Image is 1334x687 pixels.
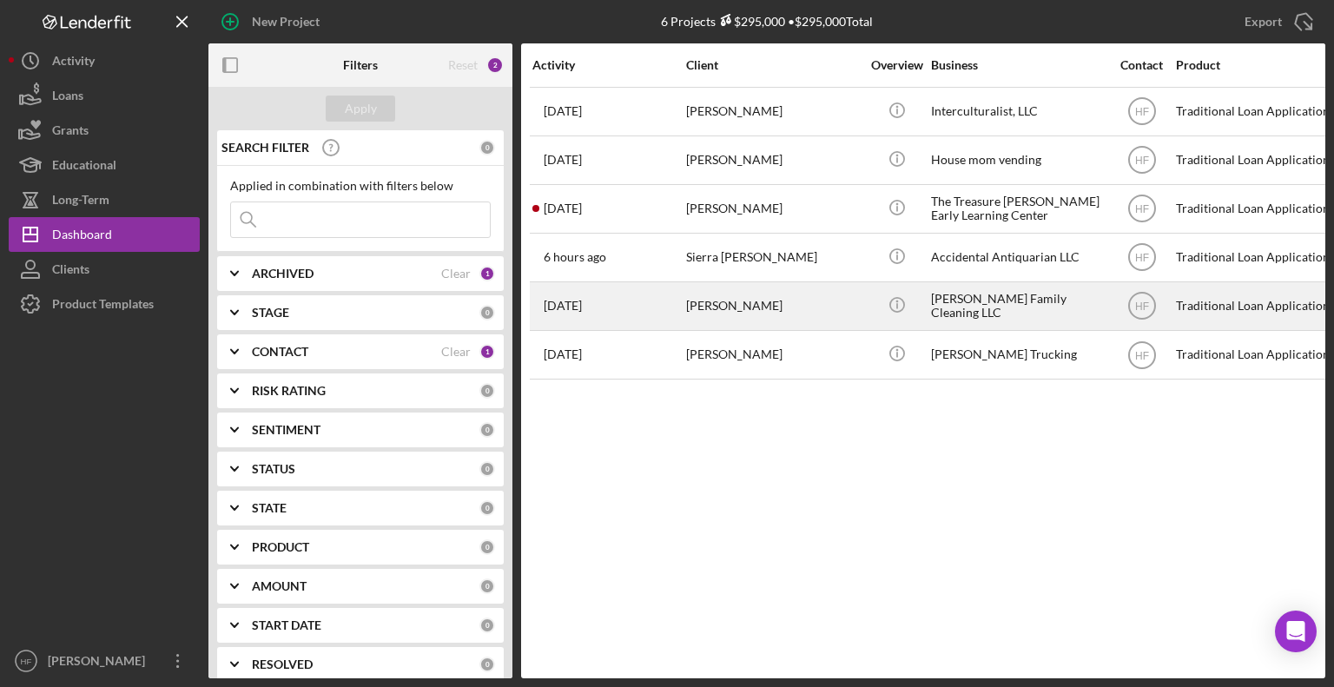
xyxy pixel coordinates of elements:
[544,347,582,361] time: 2025-07-17 19:59
[208,4,337,39] button: New Project
[52,78,83,117] div: Loans
[52,43,95,83] div: Activity
[43,644,156,683] div: [PERSON_NAME]
[441,267,471,281] div: Clear
[931,186,1105,232] div: The Treasure [PERSON_NAME] Early Learning Center
[479,383,495,399] div: 0
[9,113,200,148] button: Grants
[661,14,873,29] div: 6 Projects • $295,000 Total
[479,500,495,516] div: 0
[1135,252,1149,264] text: HF
[686,58,860,72] div: Client
[252,306,289,320] b: STAGE
[686,137,860,183] div: [PERSON_NAME]
[544,299,582,313] time: 2025-09-12 18:30
[479,461,495,477] div: 0
[9,148,200,182] button: Educational
[52,252,89,291] div: Clients
[544,104,582,118] time: 2025-10-06 19:03
[686,332,860,378] div: [PERSON_NAME]
[479,539,495,555] div: 0
[716,14,785,29] div: $295,000
[479,266,495,281] div: 1
[479,140,495,155] div: 0
[343,58,378,72] b: Filters
[686,186,860,232] div: [PERSON_NAME]
[686,89,860,135] div: [PERSON_NAME]
[441,345,471,359] div: Clear
[252,540,309,554] b: PRODUCT
[931,332,1105,378] div: [PERSON_NAME] Trucking
[252,462,295,476] b: STATUS
[52,287,154,326] div: Product Templates
[252,4,320,39] div: New Project
[544,153,582,167] time: 2025-09-11 22:37
[9,43,200,78] button: Activity
[252,345,308,359] b: CONTACT
[52,148,116,187] div: Educational
[1135,301,1149,313] text: HF
[1275,611,1317,652] div: Open Intercom Messenger
[479,422,495,438] div: 0
[21,657,32,666] text: HF
[448,58,478,72] div: Reset
[9,78,200,113] button: Loans
[252,423,320,437] b: SENTIMENT
[686,235,860,281] div: Sierra [PERSON_NAME]
[479,305,495,320] div: 0
[52,113,89,152] div: Grants
[479,344,495,360] div: 1
[1109,58,1174,72] div: Contact
[9,217,200,252] button: Dashboard
[864,58,929,72] div: Overview
[252,579,307,593] b: AMOUNT
[9,287,200,321] button: Product Templates
[52,182,109,221] div: Long-Term
[486,56,504,74] div: 2
[544,201,582,215] time: 2025-10-05 21:01
[544,250,606,264] time: 2025-10-09 13:51
[230,179,491,193] div: Applied in combination with filters below
[686,283,860,329] div: [PERSON_NAME]
[1135,203,1149,215] text: HF
[252,384,326,398] b: RISK RATING
[1245,4,1282,39] div: Export
[479,657,495,672] div: 0
[1227,4,1325,39] button: Export
[9,252,200,287] button: Clients
[479,578,495,594] div: 0
[252,618,321,632] b: START DATE
[1135,155,1149,167] text: HF
[1135,106,1149,118] text: HF
[9,644,200,678] button: HF[PERSON_NAME]
[931,89,1105,135] div: Interculturalist, LLC
[931,137,1105,183] div: House mom vending
[931,58,1105,72] div: Business
[52,217,112,256] div: Dashboard
[252,501,287,515] b: STATE
[1135,349,1149,361] text: HF
[479,618,495,633] div: 0
[532,58,684,72] div: Activity
[931,283,1105,329] div: [PERSON_NAME] Family Cleaning LLC
[252,267,314,281] b: ARCHIVED
[252,657,313,671] b: RESOLVED
[345,96,377,122] div: Apply
[931,235,1105,281] div: Accidental Antiquarian LLC
[326,96,395,122] button: Apply
[221,141,309,155] b: SEARCH FILTER
[9,182,200,217] button: Long-Term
